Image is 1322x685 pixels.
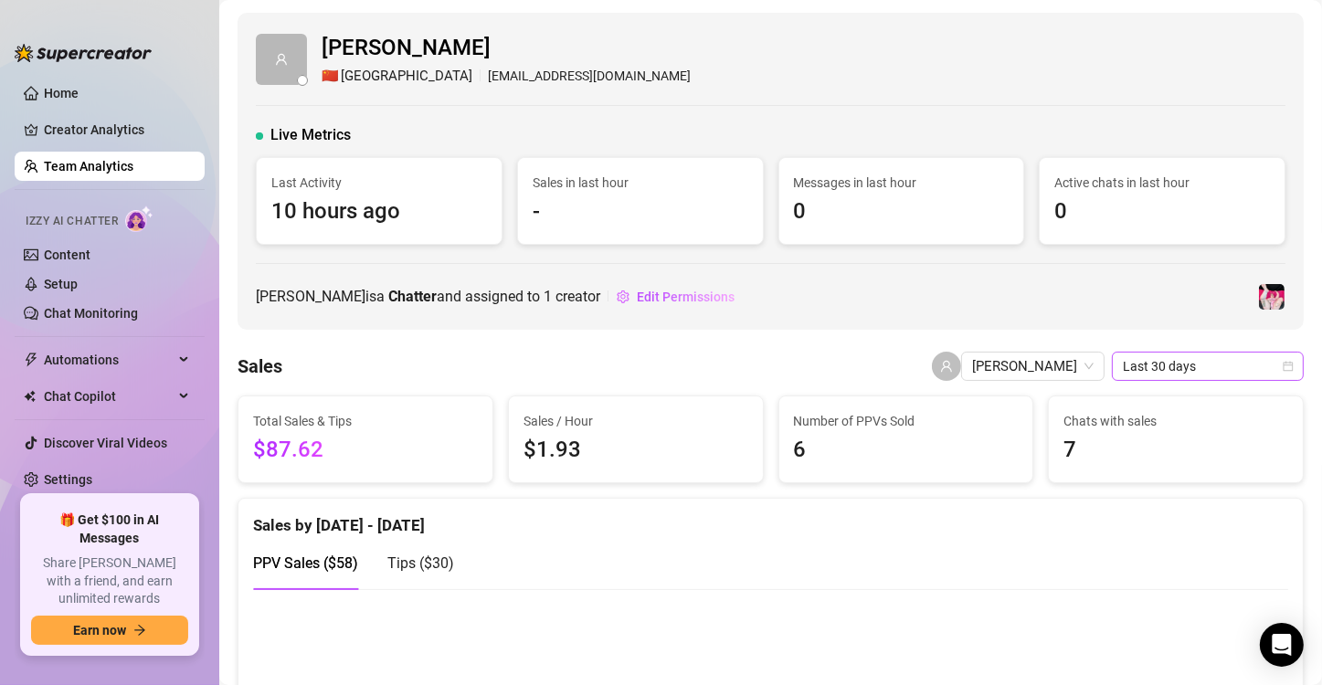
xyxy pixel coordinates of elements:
[533,173,748,193] span: Sales in last hour
[44,159,133,174] a: Team Analytics
[44,436,167,450] a: Discover Viral Videos
[1063,433,1288,468] span: 7
[125,205,153,232] img: AI Chatter
[256,285,600,308] span: [PERSON_NAME] is a and assigned to creator
[133,624,146,637] span: arrow-right
[15,44,152,62] img: logo-BBDzfeDw.svg
[253,554,358,572] span: PPV Sales ( $58 )
[794,195,1010,229] span: 0
[1054,195,1270,229] span: 0
[253,499,1288,538] div: Sales by [DATE] - [DATE]
[1063,411,1288,431] span: Chats with sales
[238,353,282,379] h4: Sales
[1123,353,1293,380] span: Last 30 days
[794,173,1010,193] span: Messages in last hour
[524,411,748,431] span: Sales / Hour
[253,433,478,468] span: $87.62
[533,195,748,229] span: -
[794,411,1019,431] span: Number of PPVs Sold
[44,277,78,291] a: Setup
[387,554,454,572] span: Tips ( $30 )
[31,511,188,547] span: 🎁 Get $100 in AI Messages
[388,288,437,305] b: Chatter
[26,213,118,230] span: Izzy AI Chatter
[270,124,351,146] span: Live Metrics
[1260,623,1304,667] div: Open Intercom Messenger
[31,616,188,645] button: Earn nowarrow-right
[1054,173,1270,193] span: Active chats in last hour
[616,282,735,311] button: Edit Permissions
[44,248,90,262] a: Content
[271,195,487,229] span: 10 hours ago
[24,353,38,367] span: thunderbolt
[322,66,691,88] div: [EMAIL_ADDRESS][DOMAIN_NAME]
[341,66,472,88] span: [GEOGRAPHIC_DATA]
[637,290,735,304] span: Edit Permissions
[940,360,953,373] span: user
[322,31,691,66] span: [PERSON_NAME]
[44,115,190,144] a: Creator Analytics
[253,411,478,431] span: Total Sales & Tips
[44,306,138,321] a: Chat Monitoring
[31,554,188,608] span: Share [PERSON_NAME] with a friend, and earn unlimited rewards
[24,390,36,403] img: Chat Copilot
[322,66,339,88] span: 🇨🇳
[972,353,1094,380] span: Angelica
[44,382,174,411] span: Chat Copilot
[524,433,748,468] span: $1.93
[275,53,288,66] span: user
[44,86,79,100] a: Home
[544,288,552,305] span: 1
[1259,284,1285,310] img: emopink69
[1283,361,1294,372] span: calendar
[44,472,92,487] a: Settings
[794,433,1019,468] span: 6
[617,290,629,303] span: setting
[44,345,174,374] span: Automations
[73,623,126,638] span: Earn now
[271,173,487,193] span: Last Activity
